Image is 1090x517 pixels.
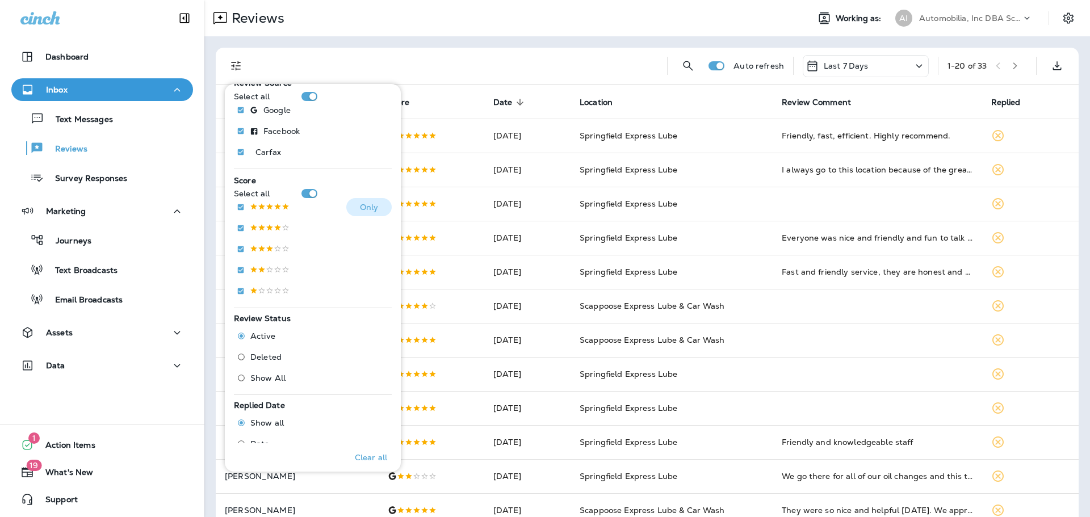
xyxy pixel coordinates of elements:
span: Support [34,495,78,508]
button: 1Action Items [11,434,193,456]
span: Date [250,439,270,448]
p: Reviews [44,144,87,155]
span: Show all [250,418,284,427]
span: Review Comment [782,97,866,107]
span: Springfield Express Lube [580,233,677,243]
div: Friendly, fast, efficient. Highly recommend. [782,130,972,141]
span: Score [388,97,425,107]
p: Data [46,361,65,370]
p: Survey Responses [44,174,127,184]
span: Location [580,98,613,107]
span: Date [493,98,513,107]
span: Springfield Express Lube [580,369,677,379]
div: Everyone was nice and friendly and fun to talk to! Enjoyed my visit and they were fast too! [782,232,972,243]
button: Search Reviews [677,54,699,77]
span: Replied Date [234,400,285,410]
td: [DATE] [484,391,571,425]
p: Facebook [263,127,300,136]
div: Filters [225,77,401,472]
p: Select all [234,92,270,101]
td: [DATE] [484,221,571,255]
span: Scappoose Express Lube & Car Wash [580,505,725,515]
p: Automobilia, Inc DBA Scappoose/Springfield Express Lube [919,14,1021,23]
span: Date [493,97,527,107]
button: Text Broadcasts [11,258,193,281]
button: Only [346,198,392,216]
p: Carfax [255,148,281,157]
span: Score [234,175,256,186]
p: Reviews [227,10,284,27]
div: Friendly and knowledgeable staff [782,436,972,448]
span: Springfield Express Lube [580,437,677,447]
button: Inbox [11,78,193,101]
td: [DATE] [484,289,571,323]
td: [DATE] [484,459,571,493]
button: Assets [11,321,193,344]
span: Springfield Express Lube [580,165,677,175]
button: Marketing [11,200,193,222]
p: Dashboard [45,52,89,61]
span: Location [580,97,627,107]
button: Data [11,354,193,377]
span: Show All [250,373,286,383]
span: Springfield Express Lube [580,267,677,277]
button: Export as CSV [1046,54,1068,77]
td: [DATE] [484,357,571,391]
button: Journeys [11,228,193,252]
div: Fast and friendly service, they are honest and do not try to push unnecessary repairs on you. [782,266,972,278]
span: Springfield Express Lube [580,199,677,209]
td: [DATE] [484,187,571,221]
div: I always go to this location because of the great service at the Springfield location on Main St. [782,164,972,175]
div: They were so nice and helpful today. We appreciate them helping us with our oil change. They made... [782,505,972,516]
button: Survey Responses [11,166,193,190]
div: 1 - 20 of 33 [948,61,987,70]
span: Working as: [836,14,884,23]
span: Scappoose Express Lube & Car Wash [580,301,725,311]
button: Dashboard [11,45,193,68]
td: [DATE] [484,153,571,187]
button: Settings [1058,8,1079,28]
span: Review Comment [782,98,851,107]
td: [DATE] [484,323,571,357]
button: Clear all [350,443,392,472]
p: Auto refresh [733,61,784,70]
span: 19 [26,460,41,471]
span: Replied [991,98,1021,107]
p: Marketing [46,207,86,216]
p: Inbox [46,85,68,94]
p: Email Broadcasts [44,295,123,306]
p: Journeys [44,236,91,247]
div: AI [895,10,912,27]
span: 1 [28,432,40,444]
p: Clear all [355,453,387,462]
p: Select all [234,189,270,198]
p: Google [263,106,291,115]
span: Action Items [34,440,95,454]
button: Filters [225,54,248,77]
button: Collapse Sidebar [169,7,200,30]
span: Scappoose Express Lube & Car Wash [580,335,725,345]
span: Replied [991,97,1035,107]
button: Reviews [11,136,193,160]
p: Last 7 Days [824,61,869,70]
button: Support [11,488,193,511]
p: [PERSON_NAME] [225,472,370,481]
button: Text Messages [11,107,193,131]
span: Active [250,331,275,341]
td: [DATE] [484,425,571,459]
p: [PERSON_NAME] [225,506,370,515]
td: [DATE] [484,255,571,289]
span: Review Status [234,313,291,323]
span: Deleted [250,352,282,362]
span: Springfield Express Lube [580,131,677,141]
p: Text Broadcasts [44,266,118,276]
span: Springfield Express Lube [580,403,677,413]
td: [DATE] [484,119,571,153]
p: Only [360,203,379,212]
span: What's New [34,468,93,481]
p: Text Messages [44,115,113,125]
p: Assets [46,328,73,337]
button: 19What's New [11,461,193,484]
button: Email Broadcasts [11,287,193,311]
div: We go there for all of our oil changes and this time the attendants were arguing and the guy in t... [782,470,972,482]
